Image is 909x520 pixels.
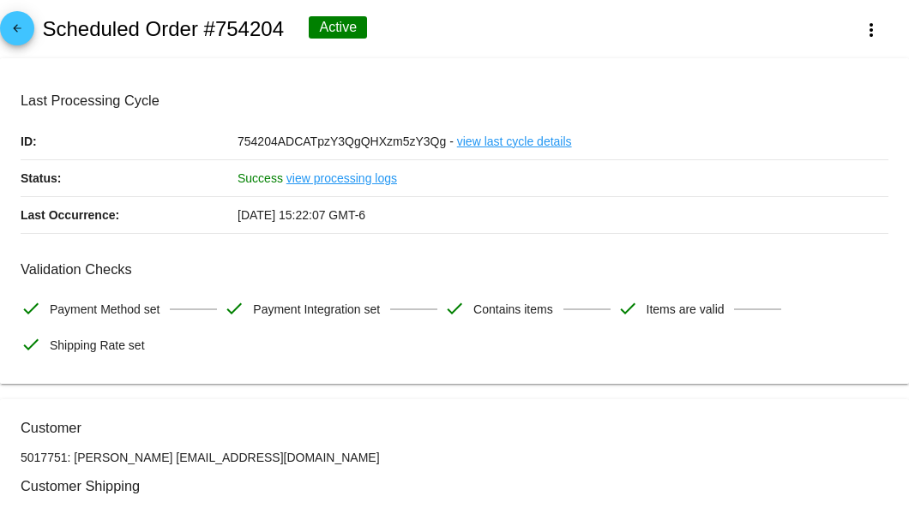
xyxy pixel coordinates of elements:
mat-icon: check [617,298,638,319]
span: Contains items [473,291,553,327]
span: [DATE] 15:22:07 GMT-6 [238,208,365,222]
div: Active [309,16,367,39]
h3: Customer Shipping [21,478,888,494]
h3: Customer [21,420,888,436]
mat-icon: more_vert [861,20,882,40]
h3: Validation Checks [21,261,888,278]
h3: Last Processing Cycle [21,93,888,109]
mat-icon: arrow_back [7,22,27,43]
p: 5017751: [PERSON_NAME] [EMAIL_ADDRESS][DOMAIN_NAME] [21,451,888,464]
h2: Scheduled Order #754204 [42,17,284,41]
span: Success [238,171,283,185]
span: Payment Integration set [253,291,380,327]
p: Status: [21,160,238,196]
span: Payment Method set [50,291,160,327]
a: view last cycle details [457,123,572,159]
a: view processing logs [286,160,397,196]
span: Items are valid [647,291,725,327]
p: ID: [21,123,238,159]
mat-icon: check [21,298,41,319]
mat-icon: check [21,334,41,355]
span: Shipping Rate set [50,327,145,363]
mat-icon: check [444,298,465,319]
p: Last Occurrence: [21,197,238,233]
mat-icon: check [224,298,244,319]
span: 754204ADCATpzY3QgQHXzm5zY3Qg - [238,134,454,148]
